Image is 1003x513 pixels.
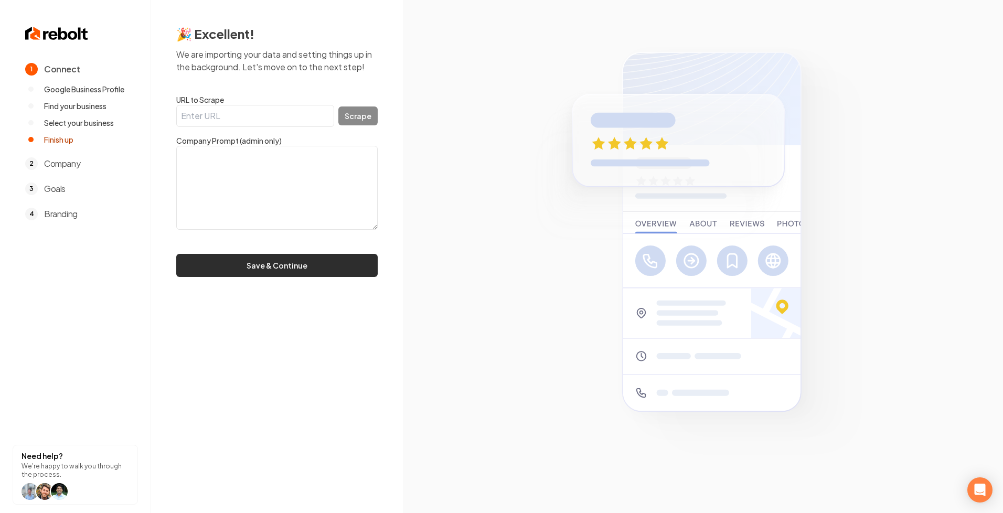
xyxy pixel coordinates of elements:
img: Google Business Profile [523,39,883,474]
span: Connect [44,63,80,76]
span: Company [44,157,80,170]
span: Find your business [44,101,106,111]
span: 2 [25,157,38,170]
button: Save & Continue [176,254,378,277]
span: Goals [44,183,66,195]
button: Need help?We're happy to walk you through the process.help icon Willhelp icon Willhelp icon arwin [13,445,138,505]
strong: Need help? [22,451,63,461]
span: Select your business [44,117,114,128]
span: Branding [44,208,78,220]
img: help icon Will [36,483,53,500]
label: Company Prompt (admin only) [176,135,378,146]
span: 3 [25,183,38,195]
span: 1 [25,63,38,76]
input: Enter URL [176,105,334,127]
img: Rebolt Logo [25,25,88,42]
h2: 🎉 Excellent! [176,25,378,42]
span: Google Business Profile [44,84,124,94]
span: 4 [25,208,38,220]
img: help icon arwin [51,483,68,500]
p: We are importing your data and setting things up in the background. Let's move on to the next step! [176,48,378,73]
div: Open Intercom Messenger [967,477,993,503]
p: We're happy to walk you through the process. [22,462,129,479]
img: help icon Will [22,483,38,500]
span: Finish up [44,134,73,145]
label: URL to Scrape [176,94,378,105]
